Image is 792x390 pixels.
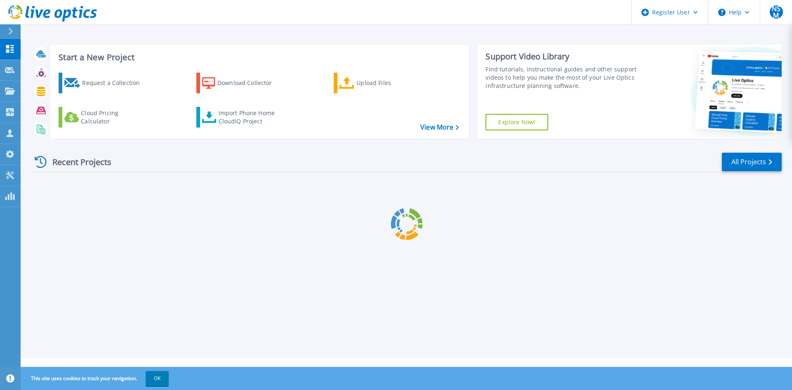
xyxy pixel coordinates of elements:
[59,73,151,93] a: Request a Collection
[23,371,169,386] span: This site uses cookies to track your navigation.
[486,65,641,90] div: Find tutorials, instructional guides and other support videos to help you make the most of your L...
[356,75,422,91] div: Upload Files
[32,152,123,172] div: Recent Projects
[81,109,147,125] div: Cloud Pricing Calculator
[59,107,151,128] a: Cloud Pricing Calculator
[217,75,283,91] div: Download Collector
[59,53,459,62] h3: Start a New Project
[486,51,641,62] div: Support Video Library
[770,5,783,19] span: NSM
[219,109,283,125] div: Import Phone Home CloudIQ Project
[722,153,782,171] a: All Projects
[82,75,148,91] div: Request a Collection
[196,73,288,93] a: Download Collector
[420,123,459,131] a: View More
[486,114,548,130] a: Explore Now!
[146,371,169,386] button: OK
[334,73,426,93] a: Upload Files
